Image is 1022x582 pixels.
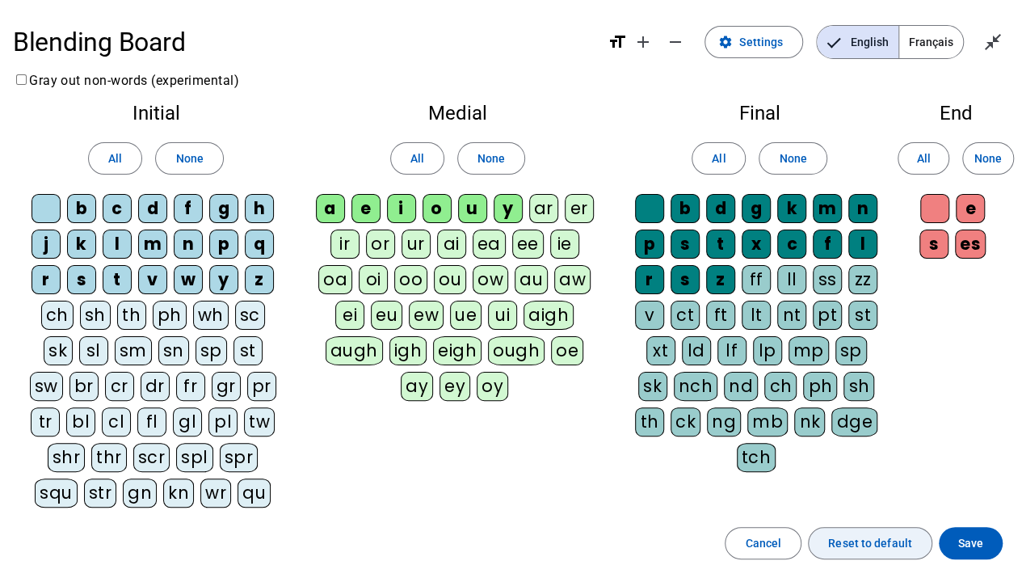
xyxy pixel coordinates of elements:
[387,194,416,223] div: i
[739,32,783,52] span: Settings
[123,479,157,508] div: gn
[88,142,142,175] button: All
[494,194,523,223] div: y
[515,265,548,294] div: au
[176,443,213,472] div: spl
[742,265,771,294] div: ff
[671,230,700,259] div: s
[163,479,194,508] div: kn
[813,230,842,259] div: f
[646,336,675,365] div: xt
[31,407,60,436] div: tr
[629,103,890,123] h2: Final
[26,103,286,123] h2: Initial
[238,479,271,508] div: qu
[233,336,263,365] div: st
[777,301,806,330] div: nt
[103,265,132,294] div: t
[30,372,63,401] div: sw
[828,533,912,553] span: Reset to default
[753,336,782,365] div: lp
[939,527,1003,559] button: Save
[843,372,874,401] div: sh
[389,336,427,365] div: igh
[674,372,718,401] div: nch
[366,230,395,259] div: or
[174,230,203,259] div: n
[247,372,276,401] div: pr
[759,142,826,175] button: None
[848,194,877,223] div: n
[764,372,797,401] div: ch
[916,149,930,168] span: All
[433,336,482,365] div: eigh
[550,230,579,259] div: ie
[794,407,825,436] div: nk
[477,149,505,168] span: None
[777,265,806,294] div: ll
[410,149,424,168] span: All
[898,142,949,175] button: All
[434,265,466,294] div: ou
[725,527,801,559] button: Cancel
[351,194,381,223] div: e
[899,26,963,58] span: Français
[176,372,205,401] div: fr
[742,194,771,223] div: g
[742,301,771,330] div: lt
[174,265,203,294] div: w
[91,443,127,472] div: thr
[137,407,166,436] div: fl
[138,194,167,223] div: d
[512,230,544,259] div: ee
[477,372,508,401] div: oy
[84,479,117,508] div: str
[747,407,788,436] div: mb
[848,301,877,330] div: st
[44,336,73,365] div: sk
[108,149,122,168] span: All
[437,230,466,259] div: ai
[962,142,1014,175] button: None
[141,372,170,401] div: dr
[390,142,444,175] button: All
[155,142,223,175] button: None
[831,407,877,436] div: dge
[235,301,265,330] div: sc
[409,301,444,330] div: ew
[848,230,877,259] div: l
[316,194,345,223] div: a
[359,265,388,294] div: oi
[488,301,517,330] div: ui
[956,194,985,223] div: e
[671,265,700,294] div: s
[326,336,383,365] div: augh
[777,194,806,223] div: k
[671,407,700,436] div: ck
[440,372,470,401] div: ey
[706,265,735,294] div: z
[450,301,482,330] div: ue
[69,372,99,401] div: br
[955,230,986,259] div: es
[330,230,360,259] div: ir
[682,336,711,365] div: ld
[457,142,525,175] button: None
[117,301,146,330] div: th
[671,194,700,223] div: b
[115,336,152,365] div: sm
[371,301,402,330] div: eu
[554,265,591,294] div: aw
[220,443,259,472] div: spr
[692,142,746,175] button: All
[915,103,996,123] h2: End
[666,32,685,52] mat-icon: remove
[813,301,842,330] div: pt
[103,194,132,223] div: c
[718,35,733,49] mat-icon: settings
[41,301,74,330] div: ch
[808,527,932,559] button: Reset to default
[983,32,1003,52] mat-icon: close_fullscreen
[312,103,604,123] h2: Medial
[196,336,227,365] div: sp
